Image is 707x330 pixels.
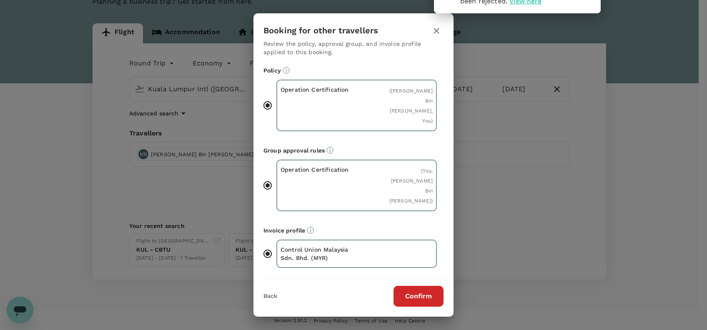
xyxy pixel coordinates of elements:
[283,67,290,74] svg: Booking restrictions are based on the selected travel policy.
[326,147,333,154] svg: Default approvers or custom approval rules (if available) are based on the user group.
[394,286,444,307] button: Confirm
[281,245,357,262] p: Control Union Malaysia Sdn. Bhd. (MYR)
[263,26,378,35] h3: Booking for other travellers
[281,165,357,174] p: Operation Certification
[281,85,357,94] p: Operation Certification
[263,66,444,75] p: Policy
[263,146,444,155] p: Group approval rules
[263,40,444,56] p: Review the policy, approval group, and invoice profile applied to this booking.
[307,227,314,234] svg: The payment currency and company information are based on the selected invoice profile.
[263,226,444,235] p: Invoice profile
[389,88,433,124] span: ( [PERSON_NAME] Bin [PERSON_NAME], You )
[263,293,277,300] button: Back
